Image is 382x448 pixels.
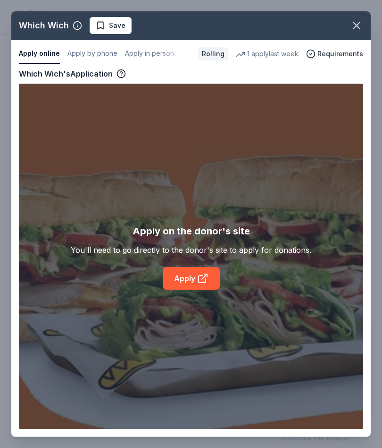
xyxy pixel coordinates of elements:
[109,20,125,31] span: Save
[19,44,60,64] button: Apply online
[317,48,363,60] span: Requirements
[306,48,363,60] button: Requirements
[163,267,220,290] a: Apply
[19,18,69,33] div: Which Wich
[67,44,117,64] button: Apply by phone
[90,17,132,34] button: Save
[19,68,126,80] div: Which Wich's Application
[125,44,174,64] button: Apply in person
[198,47,228,60] div: Rolling
[236,48,299,60] div: 1 apply last week
[133,224,250,239] div: Apply on the donor's site
[71,244,311,256] div: You'll need to go directly to the donor's site to apply for donations.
